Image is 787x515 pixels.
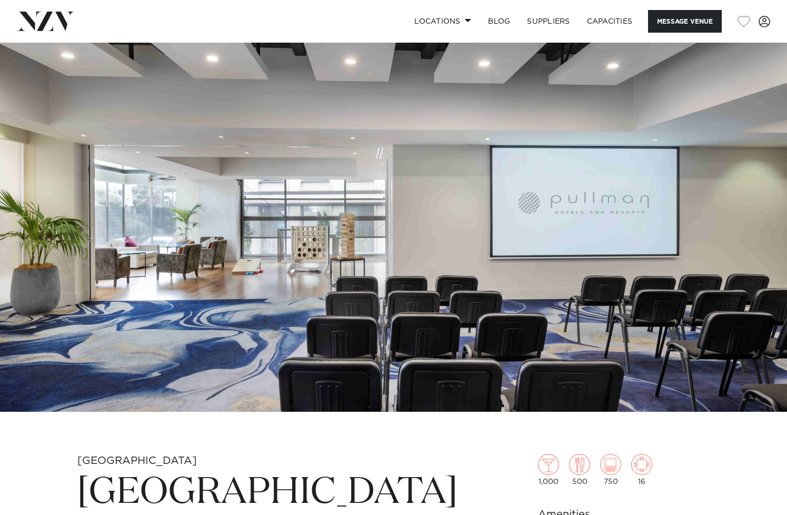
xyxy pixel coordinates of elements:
a: BLOG [480,10,519,33]
button: Message Venue [648,10,722,33]
div: 750 [600,454,621,486]
div: 500 [569,454,590,486]
img: meeting.png [631,454,652,475]
img: dining.png [569,454,590,475]
div: 1,000 [538,454,559,486]
div: 16 [631,454,652,486]
img: theatre.png [600,454,621,475]
a: Capacities [579,10,641,33]
a: Locations [406,10,480,33]
a: SUPPLIERS [519,10,578,33]
small: [GEOGRAPHIC_DATA] [77,455,197,466]
img: cocktail.png [538,454,559,475]
img: nzv-logo.png [17,12,74,31]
